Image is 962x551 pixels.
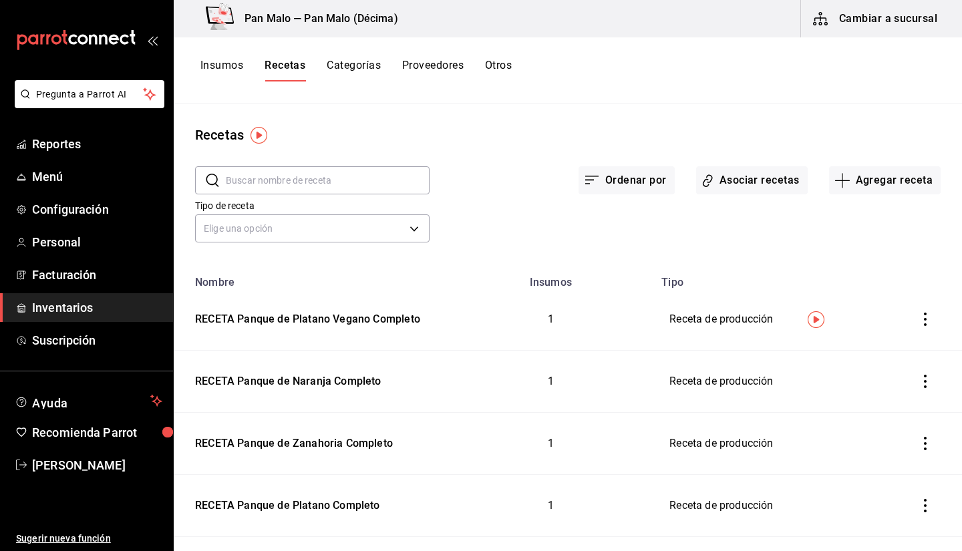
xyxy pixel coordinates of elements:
button: Categorías [327,59,381,81]
span: 1 [548,375,554,387]
button: Otros [485,59,512,81]
span: Personal [32,233,162,251]
span: Facturación [32,266,162,284]
span: 1 [548,499,554,512]
button: Proveedores [402,59,464,81]
td: Receta de producción [653,475,893,537]
button: Insumos [200,59,243,81]
th: Insumos [448,268,653,289]
h3: Pan Malo — Pan Malo (Décima) [234,11,398,27]
input: Buscar nombre de receta [226,167,430,194]
button: Ordenar por [579,166,675,194]
span: 1 [548,437,554,449]
span: Suscripción [32,331,162,349]
a: Pregunta a Parrot AI [9,97,164,111]
div: Elige una opción [195,214,430,242]
span: Inventarios [32,299,162,317]
div: navigation tabs [200,59,512,81]
button: Agregar receta [829,166,941,194]
div: RECETA Panque de Zanahoria Completo [190,431,393,451]
span: Pregunta a Parrot AI [36,87,144,102]
span: Reportes [32,135,162,153]
td: Receta de producción [653,289,893,351]
th: Tipo [653,268,893,289]
span: Ayuda [32,393,145,409]
span: [PERSON_NAME] [32,456,162,474]
img: Tooltip marker [808,311,824,328]
td: Receta de producción [653,351,893,413]
button: open_drawer_menu [147,35,158,45]
img: Tooltip marker [251,127,267,144]
th: Nombre [174,268,448,289]
span: Configuración [32,200,162,218]
div: RECETA Panque de Platano Completo [190,493,380,514]
button: Recetas [265,59,305,81]
div: Recetas [195,125,244,145]
span: Menú [32,168,162,186]
span: Sugerir nueva función [16,532,162,546]
button: Asociar recetas [696,166,808,194]
div: RECETA Panque de Platano Vegano Completo [190,307,420,327]
div: RECETA Panque de Naranja Completo [190,369,381,389]
button: Pregunta a Parrot AI [15,80,164,108]
td: Receta de producción [653,413,893,475]
label: Tipo de receta [195,201,430,210]
span: Recomienda Parrot [32,423,162,441]
span: 1 [548,313,554,325]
